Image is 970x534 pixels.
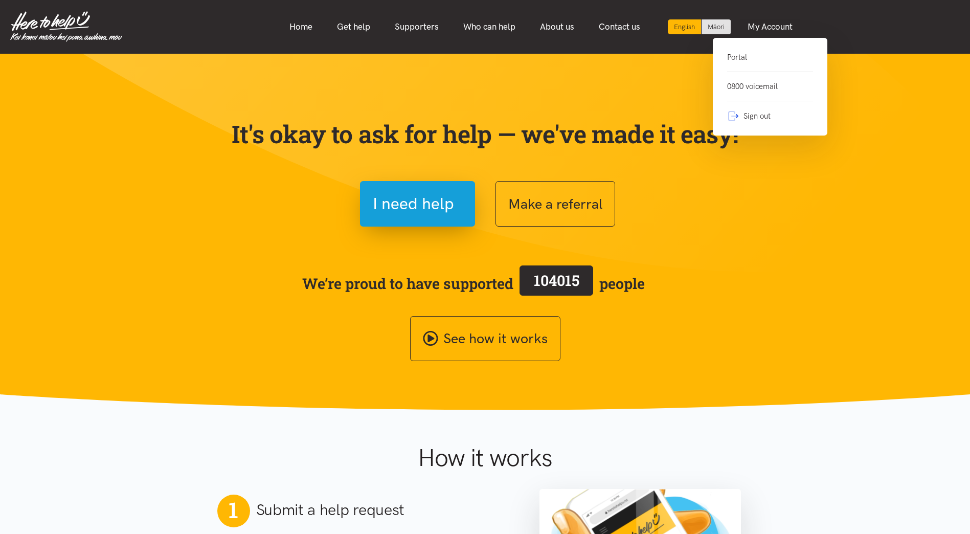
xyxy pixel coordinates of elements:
[373,191,454,217] span: I need help
[302,263,645,303] span: We’re proud to have supported people
[382,16,451,38] a: Supporters
[668,19,731,34] div: Language toggle
[495,181,615,227] button: Make a referral
[256,499,405,521] h2: Submit a help request
[451,16,528,38] a: Who can help
[528,16,586,38] a: About us
[229,497,238,523] span: 1
[318,443,652,473] h1: How it works
[325,16,382,38] a: Get help
[230,119,741,149] p: It's okay to ask for help — we've made it easy!
[713,38,827,136] div: My Account
[513,263,599,303] a: 104015
[727,72,813,101] a: 0800 voicemail
[410,316,560,362] a: See how it works
[727,51,813,72] a: Portal
[360,181,475,227] button: I need help
[668,19,702,34] div: Current language
[277,16,325,38] a: Home
[727,101,813,122] a: Sign out
[702,19,731,34] a: Switch to Te Reo Māori
[735,16,805,38] a: My Account
[586,16,652,38] a: Contact us
[534,271,579,290] span: 104015
[10,11,122,42] img: Home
